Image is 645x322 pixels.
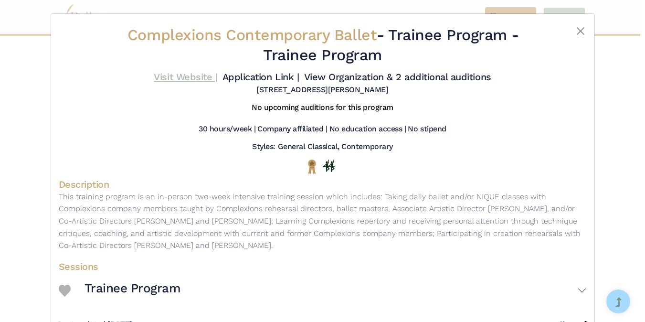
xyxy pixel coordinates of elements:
[59,178,587,191] h4: Description
[59,260,587,273] h4: Sessions
[222,71,299,83] a: Application Link |
[306,159,318,174] img: National
[257,124,327,134] h5: Company affiliated |
[323,160,335,172] img: In Person
[127,26,377,44] span: Complexions Contemporary Ballet
[408,124,446,134] h5: No stipend
[252,103,393,113] h5: No upcoming auditions for this program
[256,85,388,95] h5: [STREET_ADDRESS][PERSON_NAME]
[329,124,406,134] h5: No education access |
[199,124,255,134] h5: 30 hours/week |
[388,26,518,44] span: Trainee Program -
[59,191,587,252] p: This training program is an in-person two-week intensive training session which includes: Taking ...
[252,142,392,152] h5: Styles: General Classical, Contemporary
[575,25,586,37] button: Close
[85,277,587,304] button: Trainee Program
[154,71,217,83] a: Visit Website |
[59,285,71,297] img: Heart
[304,71,491,83] a: View Organization & 2 additional auditions
[85,280,181,297] h3: Trainee Program
[103,25,543,65] h2: - Trainee Program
